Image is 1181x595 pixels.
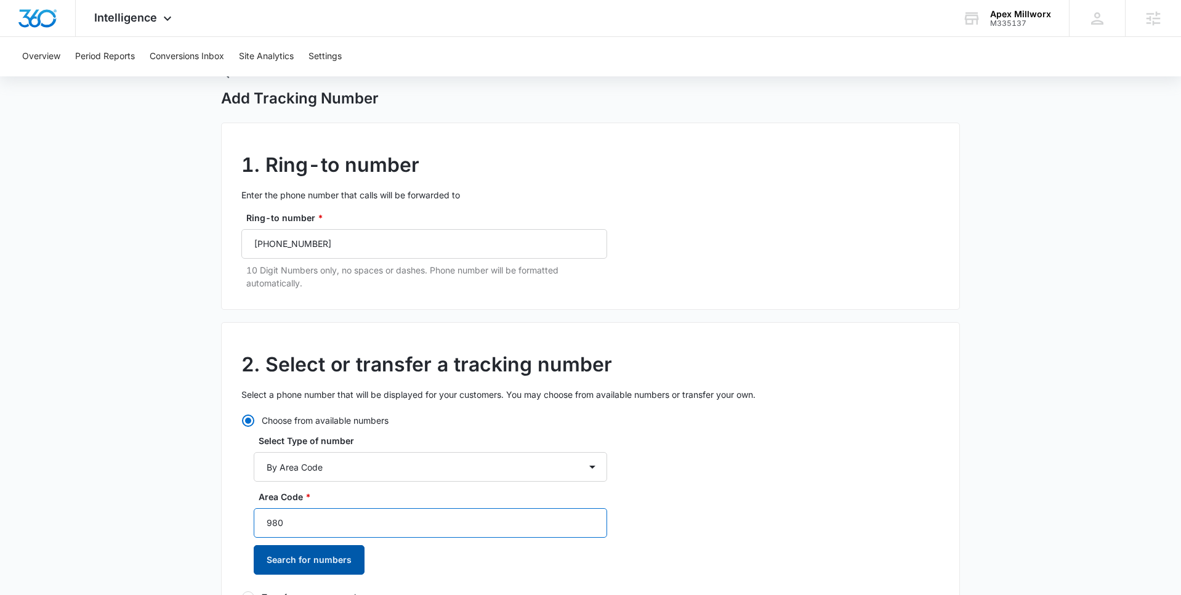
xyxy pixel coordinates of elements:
button: Search for numbers [254,545,365,575]
p: Enter the phone number that calls will be forwarded to [241,188,940,201]
label: Area Code [259,490,612,503]
button: Site Analytics [239,37,294,76]
div: account name [990,9,1051,19]
label: Ring-to number [246,211,612,224]
div: account id [990,19,1051,28]
p: Select a phone number that will be displayed for your customers. You may choose from available nu... [241,388,940,401]
label: Choose from available numbers [241,414,607,427]
input: (123) 456-7890 [241,229,607,259]
button: Conversions Inbox [150,37,224,76]
span: Intelligence [94,11,157,24]
h2: 1. Ring-to number [241,150,940,180]
h1: Add Tracking Number [221,89,379,108]
button: Overview [22,37,60,76]
p: 10 Digit Numbers only, no spaces or dashes. Phone number will be formatted automatically. [246,264,607,289]
button: Period Reports [75,37,135,76]
label: Select Type of number [259,434,612,447]
h2: 2. Select or transfer a tracking number [241,350,940,379]
button: Settings [308,37,342,76]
